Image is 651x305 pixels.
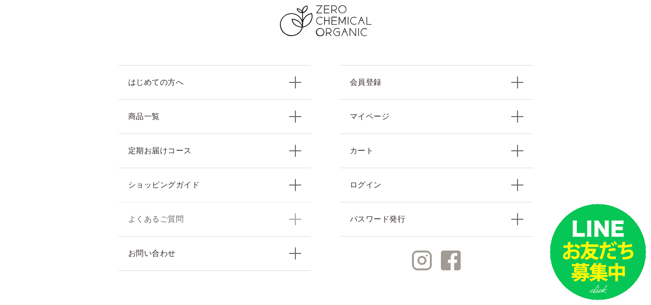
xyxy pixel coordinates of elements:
a: マイページ [340,99,533,133]
img: Facebook [441,251,461,270]
img: Instagram [412,251,432,270]
a: お問い合わせ [119,236,311,271]
a: よくあるご質問 [119,202,311,236]
a: ショッピングガイド [119,168,311,202]
a: 商品一覧 [119,99,311,133]
a: 定期お届けコース [119,133,311,168]
a: ログイン [340,168,533,202]
a: 会員登録 [340,65,533,99]
img: small_line.png [550,204,646,300]
a: カート [340,133,533,168]
img: ZERO CHEMICAL ORGANIC [280,5,372,37]
a: パスワード発行 [340,202,533,237]
a: はじめての方へ [119,65,311,99]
